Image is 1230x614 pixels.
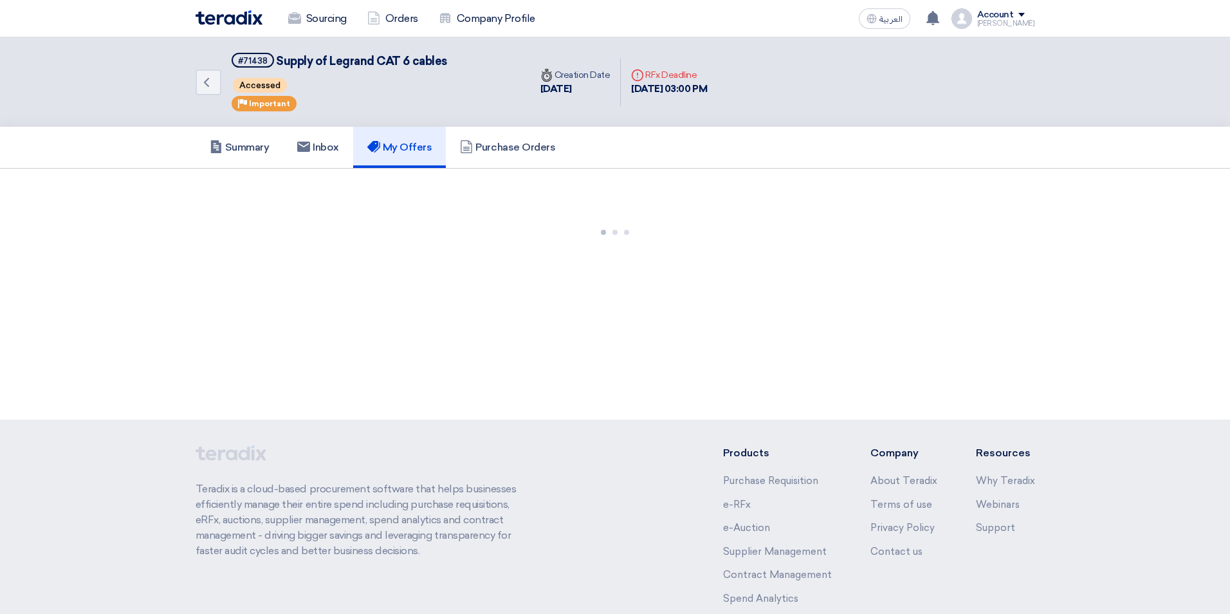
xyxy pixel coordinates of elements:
[870,546,922,557] a: Contact us
[976,445,1035,461] li: Resources
[233,78,287,93] span: Accessed
[870,522,935,534] a: Privacy Policy
[283,127,353,168] a: Inbox
[353,127,446,168] a: My Offers
[428,5,546,33] a: Company Profile
[210,141,270,154] h5: Summary
[460,141,555,154] h5: Purchase Orders
[723,522,770,534] a: e-Auction
[723,445,832,461] li: Products
[976,475,1035,487] a: Why Teradix
[723,499,751,510] a: e-RFx
[278,5,357,33] a: Sourcing
[196,10,262,25] img: Teradix logo
[276,54,447,68] span: Supply of Legrand CAT 6 cables
[238,57,268,65] div: #71438
[859,8,910,29] button: العربية
[631,82,707,97] div: [DATE] 03:00 PM
[723,569,832,581] a: Contract Management
[540,82,610,97] div: [DATE]
[976,522,1015,534] a: Support
[196,127,284,168] a: Summary
[249,99,290,108] span: Important
[870,499,932,510] a: Terms of use
[976,499,1020,510] a: Webinars
[879,15,903,24] span: العربية
[367,141,432,154] h5: My Offers
[232,53,447,69] h5: Supply of Legrand CAT 6 cables
[723,546,827,557] a: Supplier Management
[357,5,428,33] a: Orders
[723,475,818,487] a: Purchase Requisition
[196,481,531,559] p: Teradix is a cloud-based procurement software that helps businesses efficiently manage their enti...
[540,68,610,82] div: Creation Date
[977,20,1035,27] div: [PERSON_NAME]
[870,475,937,487] a: About Teradix
[951,8,972,29] img: profile_test.png
[723,593,798,604] a: Spend Analytics
[870,445,937,461] li: Company
[297,141,339,154] h5: Inbox
[631,68,707,82] div: RFx Deadline
[977,10,1014,21] div: Account
[446,127,569,168] a: Purchase Orders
